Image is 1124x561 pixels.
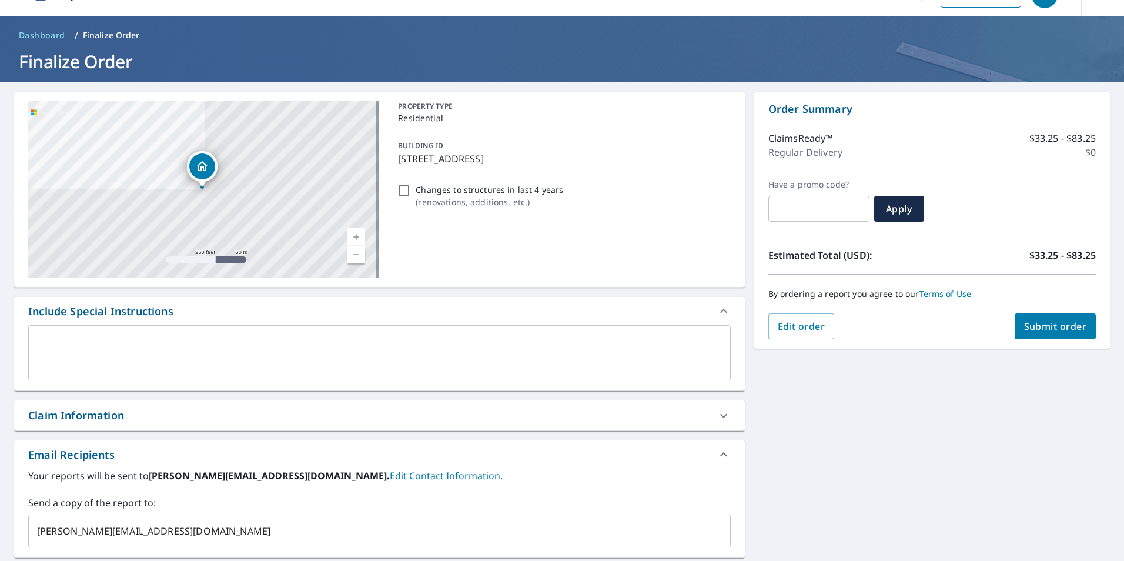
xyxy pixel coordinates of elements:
div: Claim Information [28,408,124,423]
label: Your reports will be sent to [28,469,731,483]
p: ClaimsReady™ [768,131,833,145]
b: [PERSON_NAME][EMAIL_ADDRESS][DOMAIN_NAME]. [149,469,390,482]
div: Include Special Instructions [28,303,173,319]
label: Have a promo code? [768,179,869,190]
p: Finalize Order [83,29,140,41]
li: / [75,28,78,42]
label: Send a copy of the report to: [28,496,731,510]
p: Regular Delivery [768,145,842,159]
a: Current Level 17, Zoom Out [347,246,365,263]
p: Order Summary [768,101,1096,117]
nav: breadcrumb [14,26,1110,45]
a: Dashboard [14,26,70,45]
button: Edit order [768,313,835,339]
p: Residential [398,112,725,124]
p: PROPERTY TYPE [398,101,725,112]
div: Claim Information [14,400,745,430]
p: Changes to structures in last 4 years [416,183,563,196]
div: Include Special Instructions [14,297,745,325]
div: Email Recipients [14,440,745,469]
p: [STREET_ADDRESS] [398,152,725,166]
a: EditContactInfo [390,469,503,482]
div: Email Recipients [28,447,115,463]
span: Dashboard [19,29,65,41]
button: Apply [874,196,924,222]
p: ( renovations, additions, etc. ) [416,196,563,208]
span: Submit order [1024,320,1087,333]
p: $0 [1085,145,1096,159]
p: Estimated Total (USD): [768,248,932,262]
div: Dropped pin, building 1, Residential property, 3333 Highway Ee Beaufort, MO 63013 [187,151,218,188]
p: By ordering a report you agree to our [768,289,1096,299]
p: $33.25 - $83.25 [1029,248,1096,262]
span: Edit order [778,320,825,333]
a: Terms of Use [919,288,972,299]
p: $33.25 - $83.25 [1029,131,1096,145]
button: Submit order [1015,313,1096,339]
p: BUILDING ID [398,141,443,151]
h1: Finalize Order [14,49,1110,74]
a: Current Level 17, Zoom In [347,228,365,246]
span: Apply [884,202,915,215]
